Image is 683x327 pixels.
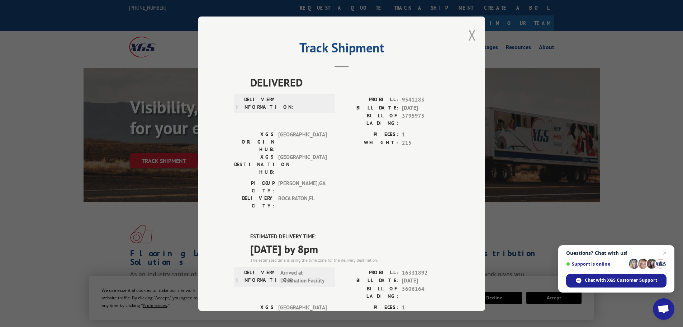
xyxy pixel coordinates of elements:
div: The estimated time is using the time zone for the delivery destination. [250,257,449,263]
label: DELIVERY INFORMATION: [236,268,277,285]
label: BILL OF LADING: [342,285,398,300]
span: [PERSON_NAME] , GA [278,179,327,195]
span: Questions? Chat with us! [566,250,667,256]
span: [GEOGRAPHIC_DATA] [278,153,327,176]
span: [DATE] [402,277,449,285]
label: PIECES: [342,303,398,312]
label: PROBILL: [342,96,398,104]
span: 215 [402,139,449,147]
label: BILL OF LADING: [342,112,398,127]
span: 9541283 [402,96,449,104]
span: [DATE] by 8pm [250,240,449,257]
span: 16331892 [402,268,449,277]
label: BILL DATE: [342,104,398,112]
label: ESTIMATED DELIVERY TIME: [250,233,449,241]
label: WEIGHT: [342,139,398,147]
label: DELIVERY INFORMATION: [236,96,277,111]
span: BOCA RATON , FL [278,195,327,210]
label: XGS ORIGIN HUB: [234,303,275,326]
span: [GEOGRAPHIC_DATA] [278,131,327,153]
span: 5606164 [402,285,449,300]
label: PROBILL: [342,268,398,277]
span: 1 [402,131,449,139]
span: 1 [402,303,449,312]
label: XGS DESTINATION HUB: [234,153,275,176]
label: PIECES: [342,131,398,139]
span: [DATE] [402,104,449,112]
span: Chat with XGS Customer Support [585,277,657,284]
label: DELIVERY CITY: [234,195,275,210]
button: Close modal [468,25,476,45]
label: BILL DATE: [342,277,398,285]
h2: Track Shipment [234,43,449,56]
span: Arrived at Destination Facility [280,268,329,285]
div: Open chat [653,298,674,320]
div: Chat with XGS Customer Support [566,274,667,288]
span: DELIVERED [250,74,449,90]
span: [GEOGRAPHIC_DATA] [278,303,327,326]
label: PICKUP CITY: [234,179,275,195]
span: Close chat [660,249,669,257]
span: Support is online [566,261,626,267]
label: XGS ORIGIN HUB: [234,131,275,153]
span: 3795975 [402,112,449,127]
